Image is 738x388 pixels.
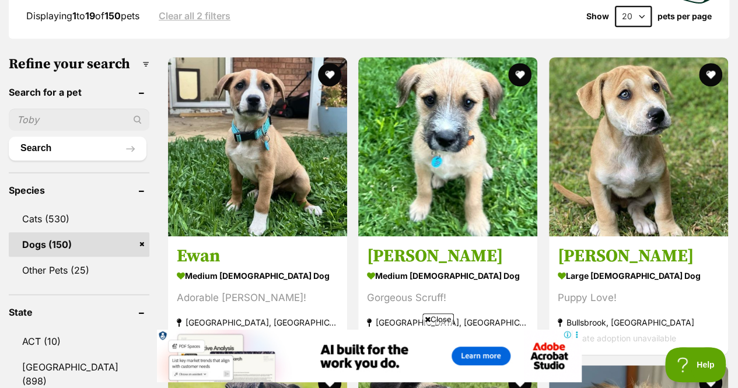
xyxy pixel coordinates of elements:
a: ACT (10) [9,329,149,354]
strong: large [DEMOGRAPHIC_DATA] Dog [558,267,719,284]
label: pets per page [657,12,712,21]
a: Other Pets (25) [9,258,149,282]
span: Close [422,313,454,325]
a: Dogs (150) [9,232,149,257]
input: Toby [9,109,149,131]
div: Adorable [PERSON_NAME]! [177,289,338,305]
span: Show [586,12,609,21]
span: Interstate adoption unavailable [558,333,676,342]
h3: [PERSON_NAME] [367,244,529,267]
h3: Refine your search [9,56,149,72]
strong: 1 [72,10,76,22]
img: Marshall - Mixed breed Dog [549,57,728,236]
strong: medium [DEMOGRAPHIC_DATA] Dog [177,267,338,284]
header: State [9,307,149,317]
a: Clear all 2 filters [159,11,230,21]
img: iconc.png [412,1,424,9]
iframe: Advertisement [157,330,582,382]
header: Species [9,185,149,195]
button: favourite [318,63,341,86]
strong: [GEOGRAPHIC_DATA], [GEOGRAPHIC_DATA] [177,314,338,330]
img: Connery - Mixed breed Dog [358,57,537,236]
header: Search for a pet [9,87,149,97]
strong: [GEOGRAPHIC_DATA], [GEOGRAPHIC_DATA] [367,314,529,330]
strong: medium [DEMOGRAPHIC_DATA] Dog [367,267,529,284]
img: consumer-privacy-logo.png [1,1,11,11]
a: Ewan medium [DEMOGRAPHIC_DATA] Dog Adorable [PERSON_NAME]! [GEOGRAPHIC_DATA], [GEOGRAPHIC_DATA] I... [168,236,347,354]
strong: 19 [85,10,95,22]
a: [PERSON_NAME] medium [DEMOGRAPHIC_DATA] Dog Gorgeous Scruff! [GEOGRAPHIC_DATA], [GEOGRAPHIC_DATA]... [358,236,537,354]
button: favourite [699,63,722,86]
strong: Bullsbrook, [GEOGRAPHIC_DATA] [558,314,719,330]
button: favourite [509,63,532,86]
div: Gorgeous Scruff! [367,289,529,305]
button: Search [9,137,146,160]
h3: [PERSON_NAME] [558,244,719,267]
div: Puppy Love! [558,289,719,305]
a: Cats (530) [9,207,149,231]
img: Ewan - Mixed breed Dog [168,57,347,236]
iframe: Help Scout Beacon - Open [665,347,726,382]
span: Displaying to of pets [26,10,139,22]
strong: 150 [104,10,121,22]
h3: Ewan [177,244,338,267]
a: [PERSON_NAME] large [DEMOGRAPHIC_DATA] Dog Puppy Love! Bullsbrook, [GEOGRAPHIC_DATA] Interstate a... [549,236,728,354]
